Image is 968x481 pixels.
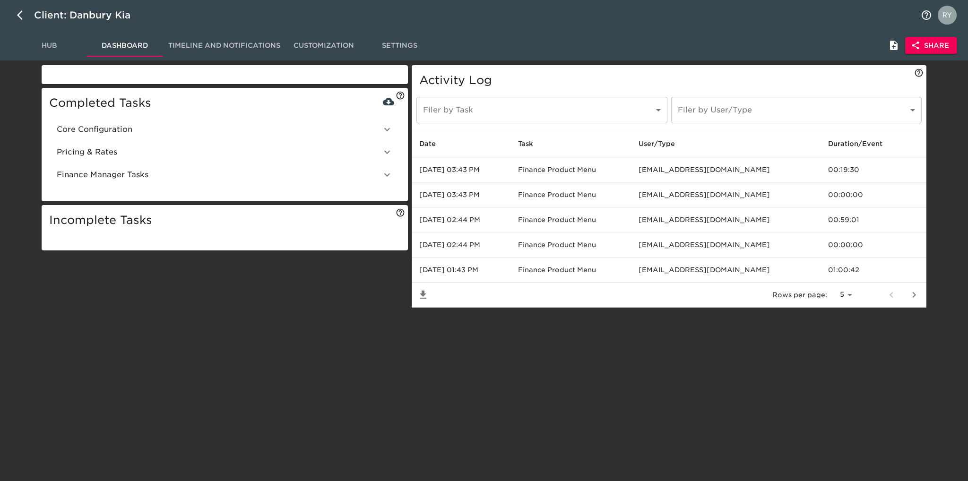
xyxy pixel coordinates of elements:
[419,73,919,88] h5: Activity Log
[57,124,381,135] span: Core Configuration
[381,94,396,109] button: Download All Tasks
[828,138,895,149] span: Duration/Event
[510,232,631,258] td: Finance Product Menu
[772,290,827,300] p: Rows per page:
[419,138,448,149] span: Date
[821,258,926,283] td: 01:00:42
[631,182,821,207] td: [EMAIL_ADDRESS][DOMAIN_NAME]
[49,95,400,111] h5: Completed Tasks
[17,40,81,52] span: Hub
[396,208,405,217] svg: These tasks still need to be completed for this Onboarding Hub
[510,258,631,283] td: Finance Product Menu
[34,8,144,23] div: Client: Danbury Kia
[631,157,821,182] td: [EMAIL_ADDRESS][DOMAIN_NAME]
[412,207,510,232] td: [DATE] 02:44 PM
[57,146,381,158] span: Pricing & Rates
[412,258,510,283] td: [DATE] 01:43 PM
[510,157,631,182] td: Finance Product Menu
[518,138,545,149] span: Task
[882,34,905,57] button: Internal Notes and Comments
[168,40,280,52] span: Timeline and Notifications
[914,68,924,77] svg: View what external collaborators have done in this Onboarding Hub
[821,232,926,258] td: 00:00:00
[913,40,949,52] span: Share
[412,283,434,306] button: Save List
[416,97,667,123] div: ​
[412,157,510,182] td: [DATE] 03:43 PM
[49,118,400,141] div: Core Configuration
[510,207,631,232] td: Finance Product Menu
[631,232,821,258] td: [EMAIL_ADDRESS][DOMAIN_NAME]
[49,141,400,163] div: Pricing & Rates
[631,207,821,232] td: [EMAIL_ADDRESS][DOMAIN_NAME]
[49,213,400,228] h5: Incomplete Tasks
[821,182,926,207] td: 00:00:00
[93,40,157,52] span: Dashboard
[57,169,381,180] span: Finance Manager Tasks
[821,207,926,232] td: 00:59:01
[671,97,922,123] div: ​
[396,91,405,100] svg: See and download data from all completed tasks here
[367,40,432,52] span: Settings
[821,157,926,182] td: 00:19:30
[412,130,926,308] table: enhanced table
[903,283,925,306] button: next page
[510,182,631,207] td: Finance Product Menu
[49,163,400,186] div: Finance Manager Tasks
[938,6,957,25] img: Profile
[412,232,510,258] td: [DATE] 02:44 PM
[905,37,957,54] button: Share
[631,258,821,283] td: [EMAIL_ADDRESS][DOMAIN_NAME]
[831,288,856,302] select: rows per page
[292,40,356,52] span: Customization
[639,138,687,149] span: User/Type
[412,182,510,207] td: [DATE] 03:43 PM
[915,4,938,26] button: notifications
